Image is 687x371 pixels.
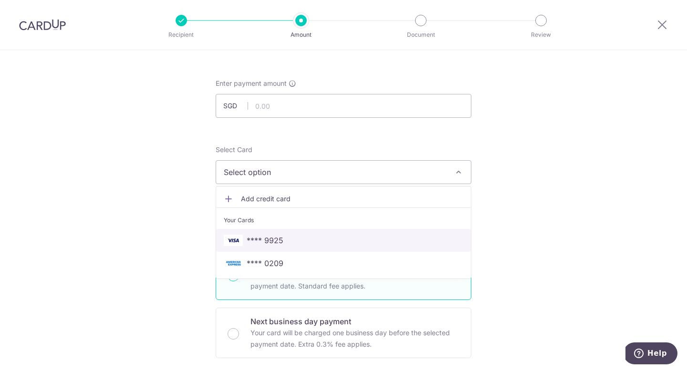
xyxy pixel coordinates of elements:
span: Your Cards [224,216,254,225]
img: CardUp [19,19,66,31]
p: Amount [266,30,336,40]
p: Review [506,30,576,40]
span: Enter payment amount [216,79,287,88]
button: Select option [216,160,471,184]
input: 0.00 [216,94,471,118]
span: Select option [224,166,446,178]
img: VISA [224,235,243,246]
span: Add credit card [241,194,463,204]
p: Your card will be charged three business days before the selected payment date. Standard fee appl... [250,269,459,292]
span: translation missing: en.payables.payment_networks.credit_card.summary.labels.select_card [216,145,252,154]
p: Document [385,30,456,40]
p: Your card will be charged one business day before the selected payment date. Extra 0.3% fee applies. [250,327,459,350]
p: Recipient [146,30,217,40]
img: AMEX [224,258,243,269]
p: Next business day payment [250,316,459,327]
ul: Select option [216,186,471,279]
iframe: Opens a widget where you can find more information [625,342,677,366]
a: Add credit card [216,190,471,207]
span: SGD [223,101,248,111]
